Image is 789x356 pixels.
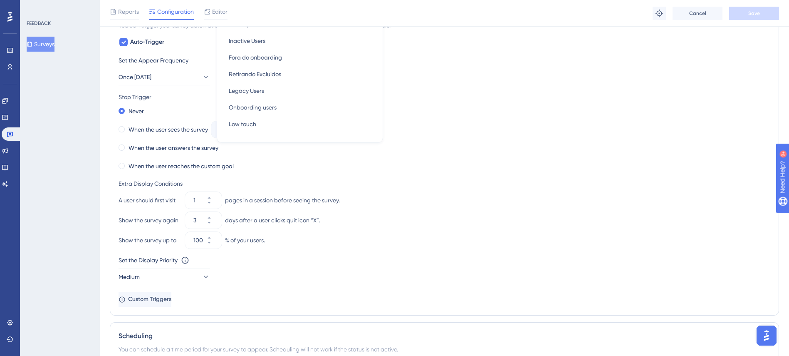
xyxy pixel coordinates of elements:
[222,82,378,99] button: Legacy Users
[229,86,264,96] span: Legacy Users
[157,7,194,17] span: Configuration
[673,7,722,20] button: Cancel
[222,49,378,66] button: Fora do onboarding
[57,4,62,11] div: 9+
[119,331,770,341] div: Scheduling
[119,292,171,307] button: Custom Triggers
[212,7,228,17] span: Editor
[748,10,760,17] span: Save
[119,269,210,285] button: Medium
[129,124,208,134] label: When the user sees the survey
[119,69,210,85] button: Once [DATE]
[222,32,378,49] button: Inactive Users
[222,116,378,132] button: Low touch
[27,37,54,52] button: Surveys
[222,66,378,82] button: Retirando Excluidos
[118,7,139,17] span: Reports
[128,294,171,304] span: Custom Triggers
[229,36,265,46] span: Inactive Users
[27,20,51,27] div: FEEDBACK
[129,106,144,116] label: Never
[119,235,182,245] div: Show the survey up to
[222,99,378,116] button: Onboarding users
[229,69,281,79] span: Retirando Excluidos
[119,215,182,225] div: Show the survey again
[729,7,779,20] button: Save
[129,161,234,171] label: When the user reaches the custom goal
[119,272,140,282] span: Medium
[119,179,770,189] div: Extra Display Conditions
[229,102,277,112] span: Onboarding users
[119,55,770,65] div: Set the Appear Frequency
[119,344,770,354] div: You can schedule a time period for your survey to appear. Scheduling will not work if the status ...
[119,195,182,205] div: A user should first visit
[689,10,706,17] span: Cancel
[225,235,265,245] div: % of your users.
[225,215,320,225] div: days after a user clicks quit icon “X”.
[130,37,164,47] span: Auto-Trigger
[129,143,218,153] label: When the user answers the survey
[119,92,770,102] div: Stop Trigger
[119,72,151,82] span: Once [DATE]
[225,195,340,205] div: pages in a session before seeing the survey.
[20,2,52,12] span: Need Help?
[229,52,282,62] span: Fora do onboarding
[119,255,178,265] div: Set the Display Priority
[229,119,256,129] span: Low touch
[754,323,779,348] iframe: UserGuiding AI Assistant Launcher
